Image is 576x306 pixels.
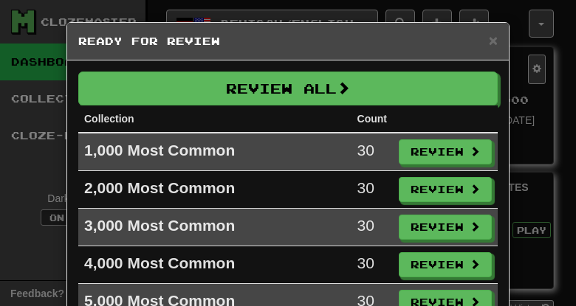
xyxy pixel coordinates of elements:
td: 2,000 Most Common [78,171,352,209]
h5: Ready for Review [78,34,498,49]
button: Review [399,177,492,202]
td: 30 [352,209,393,246]
td: 30 [352,133,393,171]
td: 4,000 Most Common [78,246,352,284]
button: Review [399,215,492,240]
button: Review [399,252,492,277]
th: Collection [78,105,352,133]
th: Count [352,105,393,133]
td: 30 [352,246,393,284]
td: 3,000 Most Common [78,209,352,246]
td: 1,000 Most Common [78,133,352,171]
button: Close [489,32,498,48]
button: Review [399,139,492,164]
button: Review All [78,72,498,105]
span: × [489,32,498,49]
td: 30 [352,171,393,209]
